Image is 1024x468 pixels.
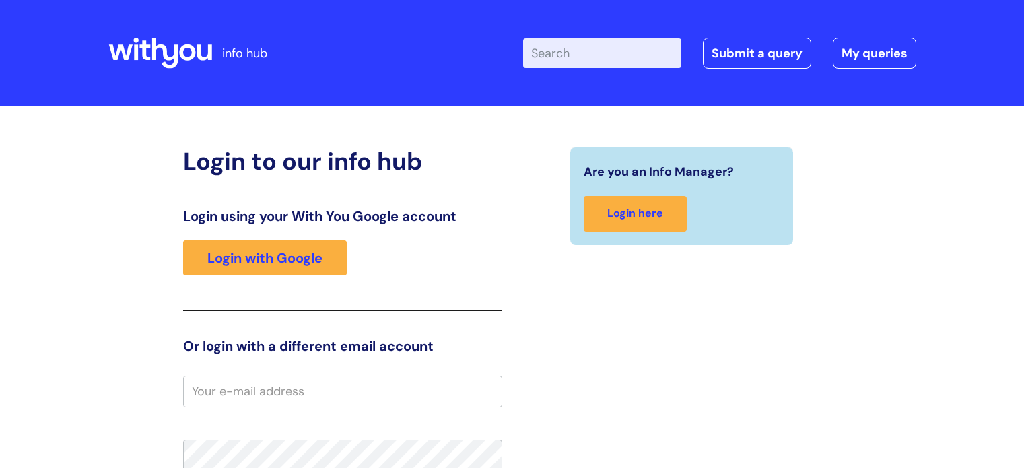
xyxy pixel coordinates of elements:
[183,338,502,354] h3: Or login with a different email account
[584,161,734,182] span: Are you an Info Manager?
[833,38,916,69] a: My queries
[183,208,502,224] h3: Login using your With You Google account
[523,38,681,68] input: Search
[183,147,502,176] h2: Login to our info hub
[222,42,267,64] p: info hub
[183,376,502,407] input: Your e-mail address
[584,196,687,232] a: Login here
[183,240,347,275] a: Login with Google
[703,38,811,69] a: Submit a query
